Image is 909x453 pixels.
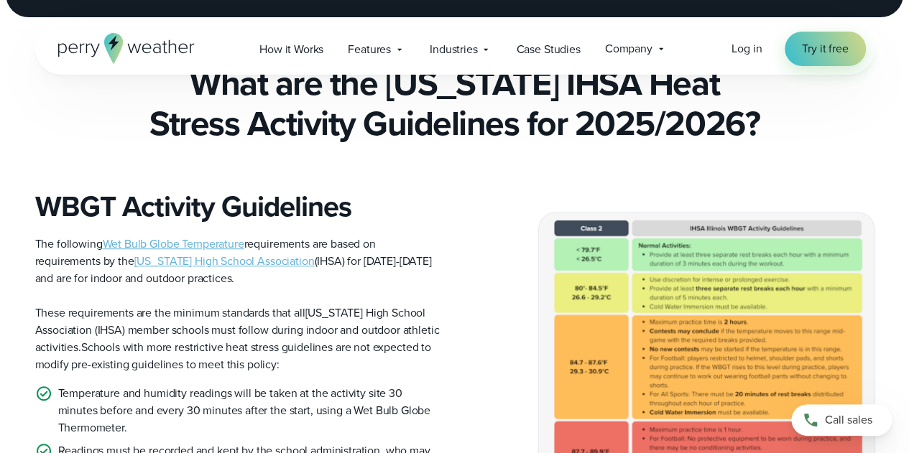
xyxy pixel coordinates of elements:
span: The following [35,235,103,252]
span: These requirements are the minimum standards that all [35,304,305,321]
span: How it Works [259,41,323,58]
span: : [277,356,280,373]
a: [US_STATE] High School Association [134,253,315,269]
span: requirements are based on requirements by the [35,235,376,269]
span: Features [348,41,391,58]
p: Temperature and humidity readings will be taken at the activity site 30 minutes before and every ... [58,385,443,436]
h3: WBGT Activity Guidelines [35,190,443,224]
span: Industries [430,41,477,58]
span: (IHSA) for [DATE]-[DATE] and are for indoor and outdoor practices. [35,253,432,286]
span: Case Studies [516,41,580,58]
a: Wet Bulb Globe Temperature [103,235,244,252]
span: Call sales [825,411,872,429]
a: Call sales [791,404,892,436]
span: Try it free [802,40,848,57]
a: Try it free [785,32,865,66]
span: Schools with more restrictive heat stress guidelines are not expected to modify pre-existing guid... [35,339,431,373]
a: Case Studies [504,34,592,64]
h2: What are the [US_STATE] IHSA Heat Stress Activity Guidelines for 2025/2026? [35,63,875,144]
span: Company [605,40,652,57]
a: How it Works [247,34,336,64]
span: IHSA) member schools must follow during indoor and outdoor athletic activities. [35,322,440,355]
a: Log in [732,40,762,57]
span: [US_STATE] High School Association ( [35,304,426,338]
